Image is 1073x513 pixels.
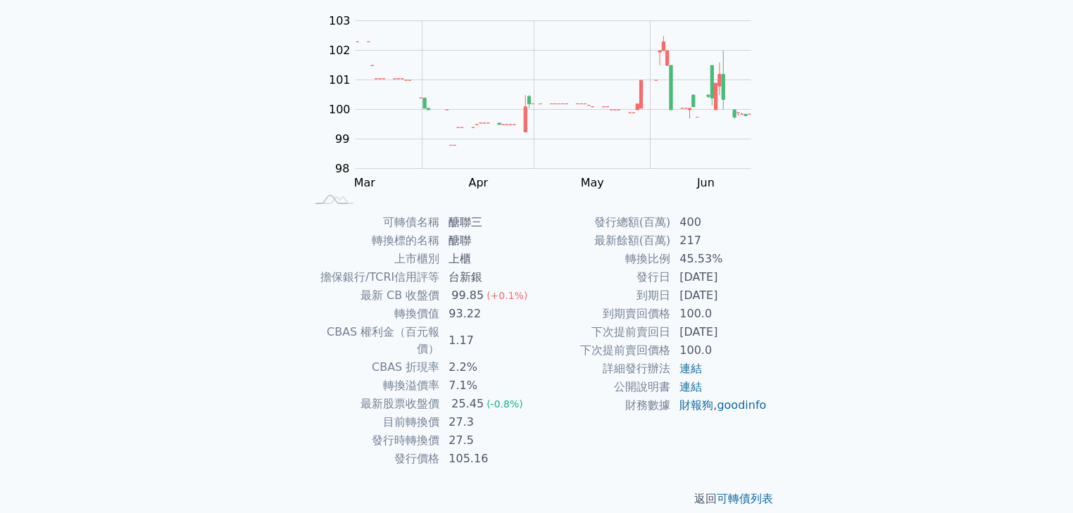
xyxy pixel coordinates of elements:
td: 100.0 [671,305,767,323]
div: 99.85 [448,287,487,304]
td: 目前轉換價 [306,413,440,431]
td: 27.3 [440,413,536,431]
td: 發行時轉換價 [306,431,440,450]
td: 上櫃 [440,250,536,268]
tspan: 98 [335,162,349,175]
tspan: 102 [329,44,351,57]
td: 217 [671,232,767,250]
p: 返回 [289,490,784,507]
tspan: 100 [329,103,351,116]
tspan: Apr [468,176,488,189]
td: 45.53% [671,250,767,268]
td: [DATE] [671,323,767,341]
td: 醣聯三 [440,213,536,232]
td: 93.22 [440,305,536,323]
tspan: May [581,176,604,189]
td: 轉換比例 [536,250,671,268]
td: 最新股票收盤價 [306,395,440,413]
td: , [671,396,767,414]
td: 轉換溢價率 [306,376,440,395]
a: 可轉債列表 [717,492,773,505]
td: 1.17 [440,323,536,358]
g: Chart [322,14,772,189]
tspan: 101 [329,73,351,87]
td: 公開說明書 [536,378,671,396]
td: 台新銀 [440,268,536,286]
td: 轉換標的名稱 [306,232,440,250]
td: CBAS 折現率 [306,358,440,376]
td: [DATE] [671,286,767,305]
td: 發行價格 [306,450,440,468]
a: 財報狗 [679,398,713,412]
td: 詳細發行辦法 [536,360,671,378]
td: CBAS 權利金（百元報價） [306,323,440,358]
td: 400 [671,213,767,232]
td: 下次提前賣回價格 [536,341,671,360]
td: 7.1% [440,376,536,395]
td: 到期賣回價格 [536,305,671,323]
td: 到期日 [536,286,671,305]
td: 發行日 [536,268,671,286]
td: 2.2% [440,358,536,376]
tspan: 103 [329,14,351,27]
td: 最新 CB 收盤價 [306,286,440,305]
a: 連結 [679,362,702,375]
span: (+0.1%) [487,290,527,301]
td: 轉換價值 [306,305,440,323]
td: [DATE] [671,268,767,286]
td: 105.16 [440,450,536,468]
tspan: Mar [354,176,376,189]
td: 擔保銀行/TCRI信用評等 [306,268,440,286]
td: 可轉債名稱 [306,213,440,232]
a: goodinfo [717,398,766,412]
td: 發行總額(百萬) [536,213,671,232]
td: 100.0 [671,341,767,360]
td: 財務數據 [536,396,671,414]
tspan: 99 [335,132,349,146]
a: 連結 [679,380,702,393]
div: 25.45 [448,395,487,412]
td: 下次提前賣回日 [536,323,671,341]
td: 醣聯 [440,232,536,250]
td: 最新餘額(百萬) [536,232,671,250]
td: 27.5 [440,431,536,450]
span: (-0.8%) [487,398,523,410]
td: 上市櫃別 [306,250,440,268]
tspan: Jun [696,176,715,189]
